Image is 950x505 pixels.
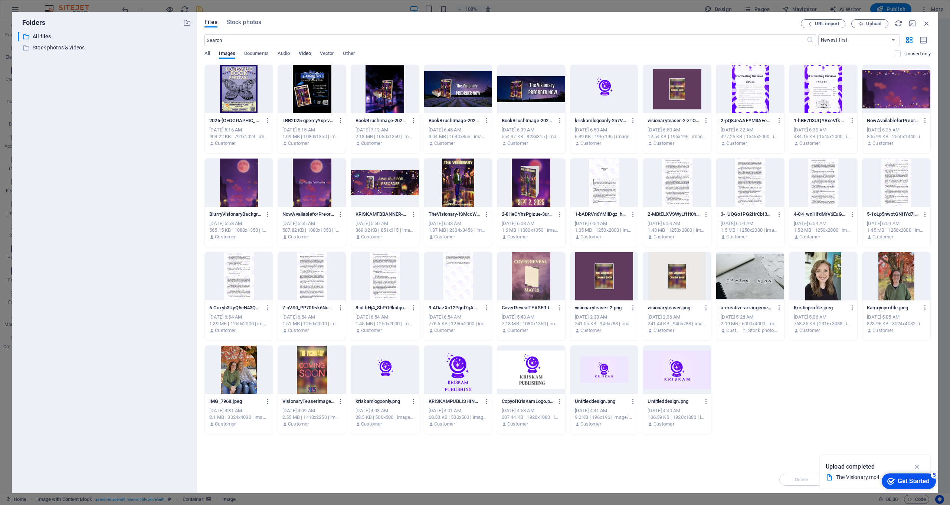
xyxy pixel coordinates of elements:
[867,133,926,140] div: 806.99 KB | 2560x1440 | image/png
[356,320,415,327] div: 1.45 MB | 1250x2000 | image/png
[356,414,415,421] div: 28.5 KB | 500x500 | image/png
[502,211,554,218] p: 2-8HeCYhsPgizue-3urJd5cA.png
[872,140,893,147] p: Customer
[648,117,700,124] p: visionaryteaser-2-zTOIu5SO_2L-XI6eZEsk5Q.png
[721,304,773,311] p: a-creative-arrangement-with-paper-cutouts-spelling-coming-soon-on-a-textured-surface.jpeg
[721,314,780,320] div: [DATE] 5:28 AM
[282,414,341,421] div: 2.55 MB | 1410x2250 | image/png
[575,407,634,414] div: [DATE] 4:41 AM
[580,421,601,427] p: Customer
[209,414,268,421] div: 2.1 MB | 3024x4032 | image/jpeg
[6,4,60,19] div: Get Started 5 items remaining, 0% complete
[209,398,261,405] p: IMG_7968.jpeg
[653,234,674,240] p: Customer
[502,320,561,327] div: 2.18 MB | 1080x1350 | image/png
[288,234,309,240] p: Customer
[278,49,290,59] span: Audio
[748,327,780,334] p: Stock photos & videos
[502,133,561,140] div: 554.97 KB | 828x315 | image/png
[794,220,853,227] div: [DATE] 6:54 AM
[721,320,780,327] div: 2.19 MB | 6000x4000 | image/jpeg
[648,320,707,327] div: 241.44 KB | 940x788 | image/png
[648,211,700,218] p: 2-MBtELXVSWyLfHt0hkUjj5w.png
[183,19,191,27] i: Create new folder
[653,140,674,147] p: Customer
[794,314,853,320] div: [DATE] 5:06 AM
[18,43,191,52] div: Stock photos & videos
[18,32,19,41] div: ​
[648,127,707,133] div: [DATE] 6:50 AM
[867,304,919,311] p: Kamrynprofile.jpeg
[502,227,561,234] div: 1.6 MB | 1080x1350 | image/png
[904,50,931,57] p: Displays only files that are not in use on the website. Files added during this session can still...
[721,327,780,334] div: By: Customer | Folder: Stock photos & videos
[502,407,561,414] div: [DATE] 4:58 AM
[429,414,488,421] div: 60.53 KB | 500x500 | image/png
[244,49,269,59] span: Documents
[726,327,740,334] p: Customer
[575,133,634,140] div: 6.49 KB | 196x196 | image/png
[867,320,926,327] div: 823.96 KB | 3024x4032 | image/jpeg
[209,227,268,234] div: 565.15 KB | 1080x1350 | image/png
[209,304,261,311] p: 6-Coxyh3UyQ5cN43QOmiSYlg.png
[209,117,261,124] p: 2025-Louisville-Book-Festival-poster-791x1024-aAIzwB8Ql1PcH2vqqEUD8w.png
[653,327,674,334] p: Customer
[434,234,455,240] p: Customer
[867,117,919,124] p: NowAvailableforPreorder-2-hWXtMyvDIBuxnLrJwIs5cg.png
[209,133,268,140] div: 904.22 KB | 791x1024 | image/png
[209,314,268,320] div: [DATE] 6:54 AM
[215,421,236,427] p: Customer
[282,407,341,414] div: [DATE] 4:09 AM
[575,398,627,405] p: Untitleddesign.png
[923,19,931,27] i: Close
[361,140,382,147] p: Customer
[721,220,780,227] div: [DATE] 6:54 AM
[580,140,601,147] p: Customer
[356,314,415,320] div: [DATE] 6:54 AM
[872,327,893,334] p: Customer
[434,140,455,147] p: Customer
[721,227,780,234] div: 1.5 MB | 1250x2000 | image/png
[575,304,627,311] p: visionaryteaser-2.png
[908,19,917,27] i: Minimize
[282,220,341,227] div: [DATE] 5:55 AM
[507,327,528,334] p: Customer
[648,133,707,140] div: 12.54 KB | 196x196 | image/png
[434,421,455,427] p: Customer
[282,320,341,327] div: 1.51 MB | 1250x2000 | image/png
[320,49,334,59] span: Vector
[866,22,881,26] span: Upload
[648,220,707,227] div: [DATE] 6:54 AM
[799,234,820,240] p: Customer
[204,34,806,46] input: Search
[794,320,853,327] div: 768.36 KB | 2316x3088 | image/jpeg
[867,227,926,234] div: 1.45 MB | 1250x2000 | image/png
[502,220,561,227] div: [DATE] 6:08 AM
[429,227,488,234] div: 1.87 MB | 2304x3456 | image/jpeg
[799,140,820,147] p: Customer
[429,220,488,227] div: [DATE] 6:38 AM
[894,19,902,27] i: Reload
[429,398,481,405] p: KRISKAMPUBLISHING.png
[721,127,780,133] div: [DATE] 6:32 AM
[648,398,700,405] p: Untitleddesign.png
[356,211,407,218] p: KRISKAMFBBANNER-2-Dx36gFn-iyeeRHH_E4Pdhw.png
[429,127,488,133] div: [DATE] 6:45 AM
[429,117,481,124] p: BookBrushImage-2025-7-11-0-4659-qd2tZv-I3s5cST8OryBw8A.png
[836,473,908,482] div: The Visionary.mp4
[867,211,919,218] p: 5-1oLp5nwotGNHYd7IrSEvBw.png
[429,133,488,140] div: 3.04 MB | 1640x856 | image/png
[794,117,846,124] p: 1-hBE7D3UQYBxeVfk9vppxnA.png
[726,234,747,240] p: Customer
[502,314,561,320] div: [DATE] 5:43 AM
[55,1,62,9] div: 5
[288,327,309,334] p: Customer
[794,127,853,133] div: [DATE] 6:30 AM
[502,414,561,421] div: 207.44 KB | 1920x1080 | image/png
[33,43,177,52] p: Stock photos & videos
[721,211,773,218] p: 3-_UQGo1PG2HrCbt3cpmfNvg.png
[794,304,846,311] p: Kristinprofile.jpeg
[434,327,455,334] p: Customer
[204,49,210,59] span: All
[502,304,554,311] p: CoverRevealTEASER-tvJC6q_qMRHSMeXh8Pmq5A.png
